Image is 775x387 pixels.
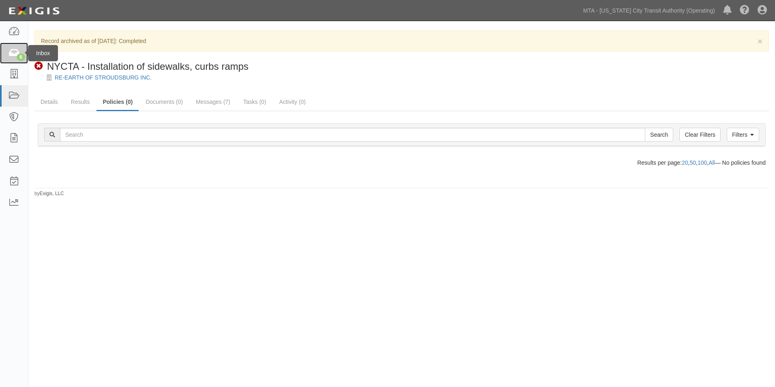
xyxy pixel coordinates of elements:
[709,159,715,166] a: All
[698,159,707,166] a: 100
[28,45,58,61] div: Inbox
[65,94,96,110] a: Results
[237,94,272,110] a: Tasks (0)
[34,190,64,197] small: by
[758,37,762,46] span: ×
[6,4,62,18] img: logo-5460c22ac91f19d4615b14bd174203de0afe785f0fc80cf4dbbc73dc1793850b.png
[273,94,312,110] a: Activity (0)
[34,94,64,110] a: Details
[682,159,688,166] a: 20
[139,94,189,110] a: Documents (0)
[679,128,720,142] a: Clear Filters
[60,128,645,142] input: Search
[17,54,25,61] div: 6
[32,159,772,167] div: Results per page: , , , — No policies found
[34,60,248,73] div: NYCTA - Installation of sidewalks, curbs ramps
[758,37,762,45] button: Close
[727,128,759,142] a: Filters
[47,61,248,72] span: NYCTA - Installation of sidewalks, curbs ramps
[645,128,673,142] input: Search
[96,94,139,111] a: Policies (0)
[55,74,152,81] a: RE-EARTH OF STROUDSBURG INC.
[34,62,43,71] i: Non-Compliant
[689,159,696,166] a: 50
[40,191,64,196] a: Exigis, LLC
[190,94,236,110] a: Messages (7)
[579,2,719,19] a: MTA - [US_STATE] City Transit Authority (Operating)
[740,6,749,15] i: Help Center - Complianz
[41,37,762,45] p: Record archived as of [DATE]: Completed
